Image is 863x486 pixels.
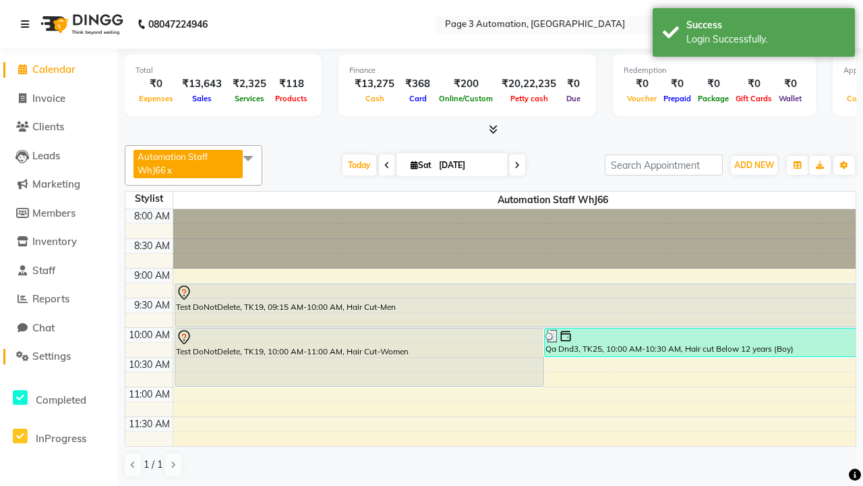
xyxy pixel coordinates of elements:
[175,329,544,386] div: Test DoNotDelete, TK19, 10:00 AM-11:00 AM, Hair Cut-Women
[231,94,268,103] span: Services
[660,94,694,103] span: Prepaid
[734,160,774,170] span: ADD NEW
[436,94,496,103] span: Online/Custom
[3,321,115,336] a: Chat
[32,207,76,219] span: Members
[136,94,177,103] span: Expenses
[624,94,660,103] span: Voucher
[3,119,115,135] a: Clients
[136,76,177,92] div: ₹0
[731,156,777,175] button: ADD NEW
[686,18,845,32] div: Success
[36,394,86,406] span: Completed
[496,76,562,92] div: ₹20,22,235
[362,94,388,103] span: Cash
[34,5,127,43] img: logo
[126,417,173,431] div: 11:30 AM
[148,5,208,43] b: 08047224946
[32,292,69,305] span: Reports
[32,92,65,105] span: Invoice
[177,76,227,92] div: ₹13,643
[775,94,805,103] span: Wallet
[272,94,311,103] span: Products
[36,432,86,445] span: InProgress
[32,63,76,76] span: Calendar
[563,94,584,103] span: Due
[349,65,585,76] div: Finance
[3,148,115,164] a: Leads
[131,239,173,253] div: 8:30 AM
[435,155,502,175] input: 2025-10-04
[605,155,723,175] input: Search Appointment
[32,264,55,277] span: Staff
[624,76,660,92] div: ₹0
[507,94,552,103] span: Petty cash
[732,94,775,103] span: Gift Cards
[3,206,115,221] a: Members
[407,160,435,170] span: Sat
[343,155,376,175] span: Today
[3,91,115,107] a: Invoice
[3,292,115,307] a: Reports
[400,76,436,92] div: ₹368
[272,76,311,92] div: ₹118
[3,349,115,364] a: Settings
[624,65,805,76] div: Redemption
[32,350,71,362] span: Settings
[144,458,162,472] span: 1 / 1
[125,192,173,206] div: Stylist
[732,76,775,92] div: ₹0
[32,178,80,190] span: Marketing
[436,76,496,92] div: ₹200
[660,76,694,92] div: ₹0
[686,32,845,47] div: Login Successfully.
[775,76,805,92] div: ₹0
[694,94,732,103] span: Package
[126,387,173,402] div: 11:00 AM
[227,76,272,92] div: ₹2,325
[32,235,77,248] span: Inventory
[32,321,55,334] span: Chat
[136,65,311,76] div: Total
[32,120,64,133] span: Clients
[694,76,732,92] div: ₹0
[406,94,430,103] span: Card
[189,94,215,103] span: Sales
[3,62,115,78] a: Calendar
[3,234,115,250] a: Inventory
[131,298,173,313] div: 9:30 AM
[138,151,208,175] span: Automation Staff WhJ66
[32,149,60,162] span: Leads
[3,263,115,279] a: Staff
[126,328,173,342] div: 10:00 AM
[131,269,173,283] div: 9:00 AM
[562,76,585,92] div: ₹0
[131,209,173,223] div: 8:00 AM
[166,165,172,175] a: x
[126,358,173,372] div: 10:30 AM
[349,76,400,92] div: ₹13,275
[3,177,115,192] a: Marketing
